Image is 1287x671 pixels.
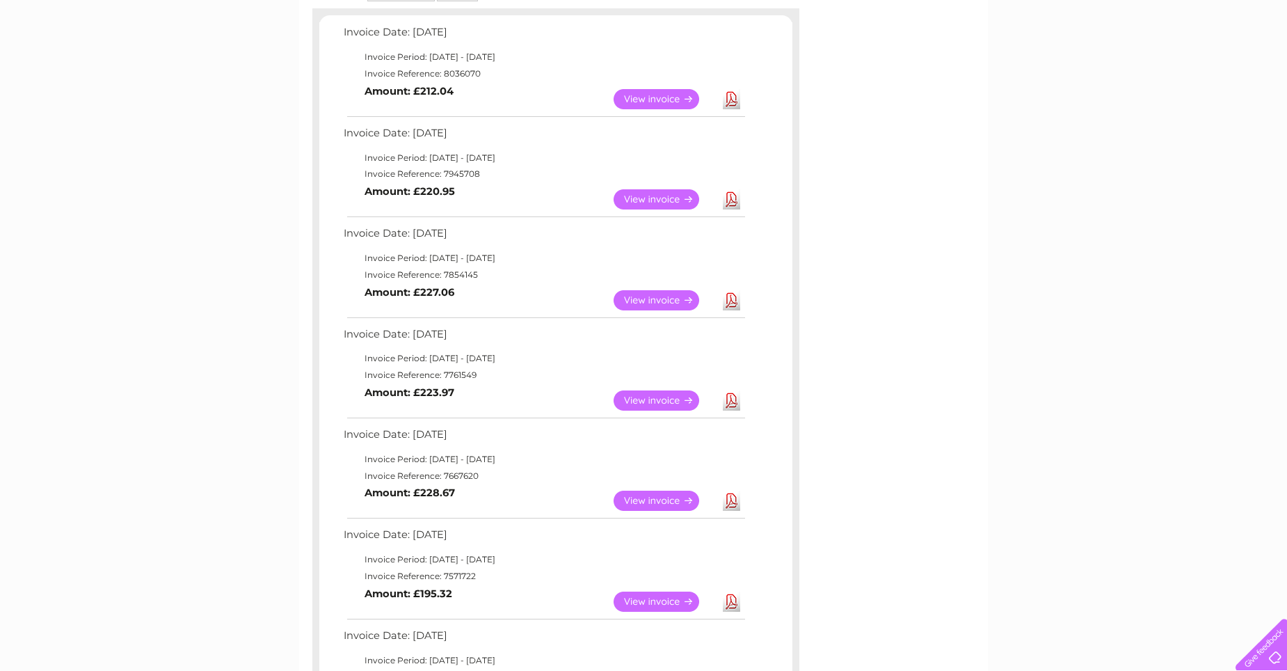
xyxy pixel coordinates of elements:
a: Download [723,592,740,612]
img: logo.png [45,36,116,79]
b: Amount: £223.97 [365,386,454,399]
b: Amount: £227.06 [365,286,454,299]
td: Invoice Period: [DATE] - [DATE] [340,49,747,65]
a: Blog [1166,59,1186,70]
a: View [614,290,716,310]
b: Amount: £220.95 [365,185,455,198]
td: Invoice Date: [DATE] [340,425,747,451]
td: Invoice Reference: 8036070 [340,65,747,82]
td: Invoice Period: [DATE] - [DATE] [340,551,747,568]
div: Clear Business is a trading name of Verastar Limited (registered in [GEOGRAPHIC_DATA] No. 3667643... [316,8,973,68]
a: View [614,390,716,411]
td: Invoice Date: [DATE] [340,23,747,49]
a: View [614,592,716,612]
b: Amount: £195.32 [365,587,452,600]
td: Invoice Period: [DATE] - [DATE] [340,150,747,166]
a: Telecoms [1116,59,1158,70]
b: Amount: £212.04 [365,85,454,97]
a: Contact [1194,59,1229,70]
a: Download [723,189,740,210]
a: 0333 014 3131 [1025,7,1121,24]
b: Amount: £228.67 [365,487,455,499]
td: Invoice Reference: 7854145 [340,267,747,283]
td: Invoice Reference: 7571722 [340,568,747,585]
a: Download [723,390,740,411]
td: Invoice Date: [DATE] [340,526,747,551]
a: Download [723,491,740,511]
a: Download [723,89,740,109]
td: Invoice Reference: 7667620 [340,468,747,484]
a: View [614,491,716,511]
td: Invoice Period: [DATE] - [DATE] [340,652,747,669]
td: Invoice Date: [DATE] [340,124,747,150]
a: Water [1042,59,1069,70]
a: View [614,189,716,210]
td: Invoice Reference: 7761549 [340,367,747,384]
td: Invoice Period: [DATE] - [DATE] [340,350,747,367]
td: Invoice Date: [DATE] [340,224,747,250]
td: Invoice Reference: 7945708 [340,166,747,182]
a: Energy [1077,59,1108,70]
a: View [614,89,716,109]
td: Invoice Period: [DATE] - [DATE] [340,250,747,267]
td: Invoice Date: [DATE] [340,325,747,351]
a: Download [723,290,740,310]
td: Invoice Date: [DATE] [340,626,747,652]
td: Invoice Period: [DATE] - [DATE] [340,451,747,468]
a: Log out [1242,59,1274,70]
